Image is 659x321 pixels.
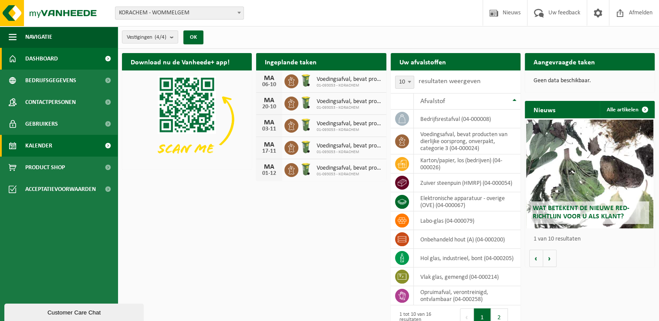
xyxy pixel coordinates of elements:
[115,7,244,20] span: KORACHEM - WOMMELGEM
[260,104,278,110] div: 20-10
[525,101,564,118] h2: Nieuws
[391,53,455,70] h2: Uw afvalstoffen
[529,250,543,267] button: Vorige
[4,302,145,321] iframe: chat widget
[260,148,278,154] div: 17-11
[122,30,178,43] button: Vestigingen(4/4)
[122,70,252,168] img: Download de VHEPlus App
[534,78,646,84] p: Geen data beschikbaar.
[260,141,278,148] div: MA
[115,7,243,19] span: KORACHEM - WOMMELGEM
[414,230,520,249] td: onbehandeld hout (A) (04-000200)
[25,48,58,70] span: Dashboard
[260,119,278,126] div: MA
[419,78,480,85] label: resultaten weergeven
[420,98,445,105] span: Afvalstof
[526,120,653,228] a: Wat betekent de nieuwe RED-richtlijn voor u als klant?
[298,95,313,110] img: WB-0140-HPE-GN-50
[298,140,313,154] img: WB-0140-HPE-GN-50
[317,83,382,88] span: 01-093053 - KORACHEM
[414,267,520,286] td: vlak glas, gemengd (04-000214)
[533,205,629,220] span: Wat betekent de nieuwe RED-richtlijn voor u als klant?
[25,113,58,135] span: Gebruikers
[25,157,65,178] span: Product Shop
[25,91,76,113] span: Contactpersonen
[317,105,382,110] span: 01-093053 - KORACHEM
[317,172,382,177] span: 01-093053 - KORACHEM
[317,165,382,172] span: Voedingsafval, bevat producten van dierlijke oorsprong, onverpakt, categorie 3
[155,34,166,40] count: (4/4)
[414,128,520,154] td: voedingsafval, bevat producten van dierlijke oorsprong, onverpakt, categorie 3 (04-000024)
[317,98,382,105] span: Voedingsafval, bevat producten van dierlijke oorsprong, onverpakt, categorie 3
[122,53,238,70] h2: Download nu de Vanheede+ app!
[414,110,520,128] td: bedrijfsrestafval (04-000008)
[543,250,557,267] button: Volgende
[414,192,520,211] td: elektronische apparatuur - overige (OVE) (04-000067)
[525,53,604,70] h2: Aangevraagde taken
[414,211,520,230] td: labo-glas (04-000079)
[600,101,654,118] a: Alle artikelen
[317,143,382,150] span: Voedingsafval, bevat producten van dierlijke oorsprong, onverpakt, categorie 3
[298,73,313,88] img: WB-0140-HPE-GN-50
[260,97,278,104] div: MA
[260,171,278,177] div: 01-12
[127,31,166,44] span: Vestigingen
[298,117,313,132] img: WB-0140-HPE-GN-50
[260,75,278,82] div: MA
[298,162,313,177] img: WB-0140-HPE-GN-50
[317,76,382,83] span: Voedingsafval, bevat producten van dierlijke oorsprong, onverpakt, categorie 3
[534,236,650,242] p: 1 van 10 resultaten
[317,150,382,155] span: 01-093053 - KORACHEM
[260,126,278,132] div: 03-11
[25,26,52,48] span: Navigatie
[317,120,382,127] span: Voedingsafval, bevat producten van dierlijke oorsprong, onverpakt, categorie 3
[317,127,382,133] span: 01-093053 - KORACHEM
[395,76,414,88] span: 10
[414,174,520,192] td: zuiver steenpuin (HMRP) (04-000054)
[25,178,96,200] span: Acceptatievoorwaarden
[395,76,414,89] span: 10
[260,82,278,88] div: 06-10
[260,164,278,171] div: MA
[414,154,520,174] td: karton/papier, los (bedrijven) (04-000026)
[256,53,325,70] h2: Ingeplande taken
[414,249,520,267] td: hol glas, industrieel, bont (04-000205)
[183,30,203,44] button: OK
[414,286,520,305] td: opruimafval, verontreinigd, ontvlambaar (04-000258)
[25,70,76,91] span: Bedrijfsgegevens
[25,135,52,157] span: Kalender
